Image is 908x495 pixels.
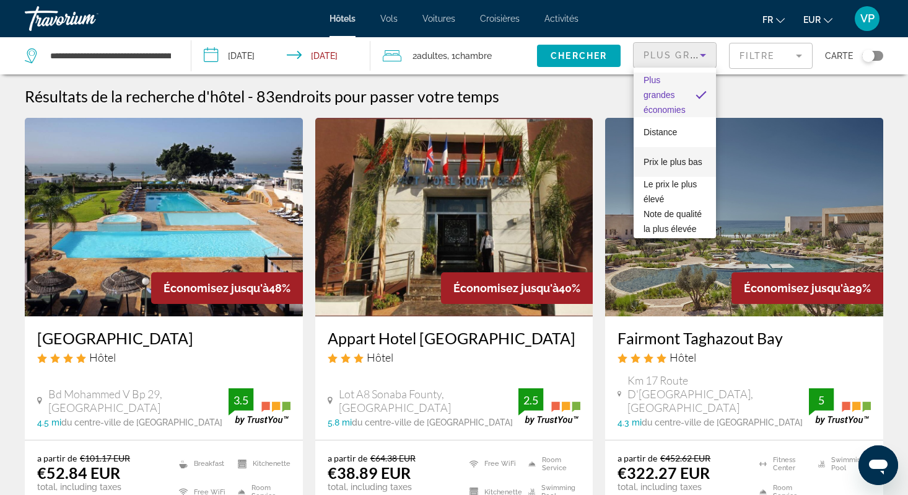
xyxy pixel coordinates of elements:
[644,75,686,115] span: Plus grandes économies
[644,209,702,234] span: Note de qualité la plus élevée
[644,179,697,204] span: Le prix le plus élevé
[644,157,702,167] span: Prix le plus bas
[634,68,716,238] div: Sort by
[858,445,898,485] iframe: Bouton de lancement de la fenêtre de messagerie
[644,127,677,137] span: Distance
